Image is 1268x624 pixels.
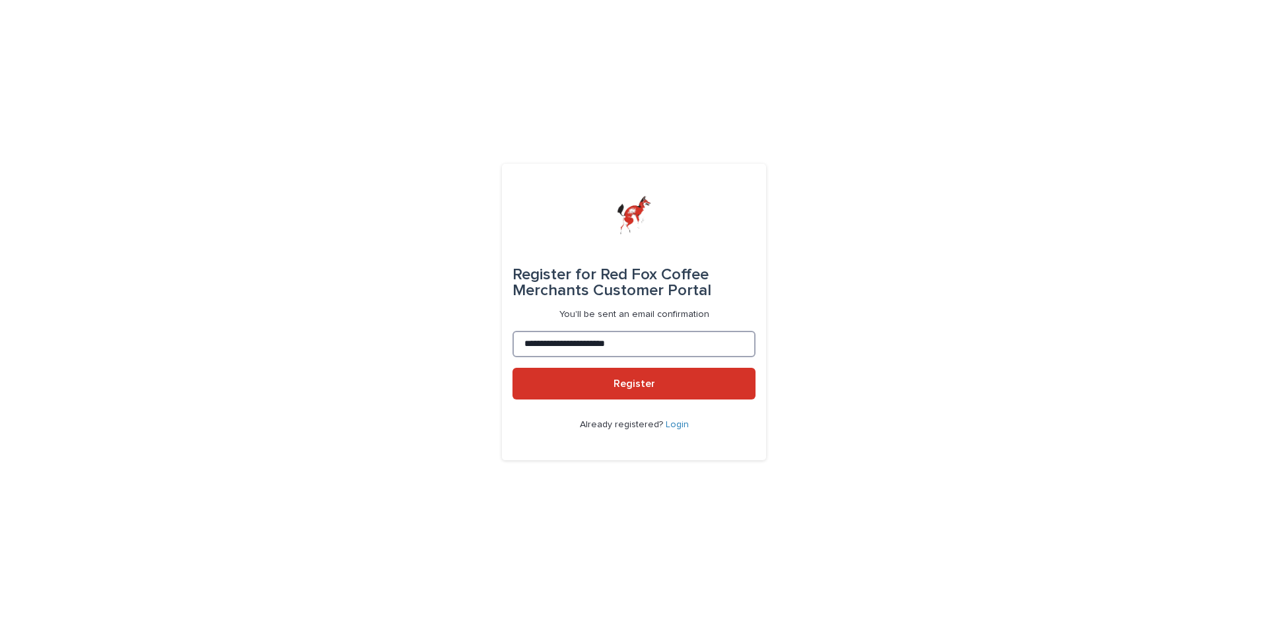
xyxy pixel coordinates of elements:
[512,256,756,309] div: Red Fox Coffee Merchants Customer Portal
[617,195,651,235] img: zttTXibQQrCfv9chImQE
[666,420,689,429] a: Login
[580,420,666,429] span: Already registered?
[512,267,596,283] span: Register for
[559,309,709,320] p: You'll be sent an email confirmation
[512,368,756,399] button: Register
[614,378,655,389] span: Register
